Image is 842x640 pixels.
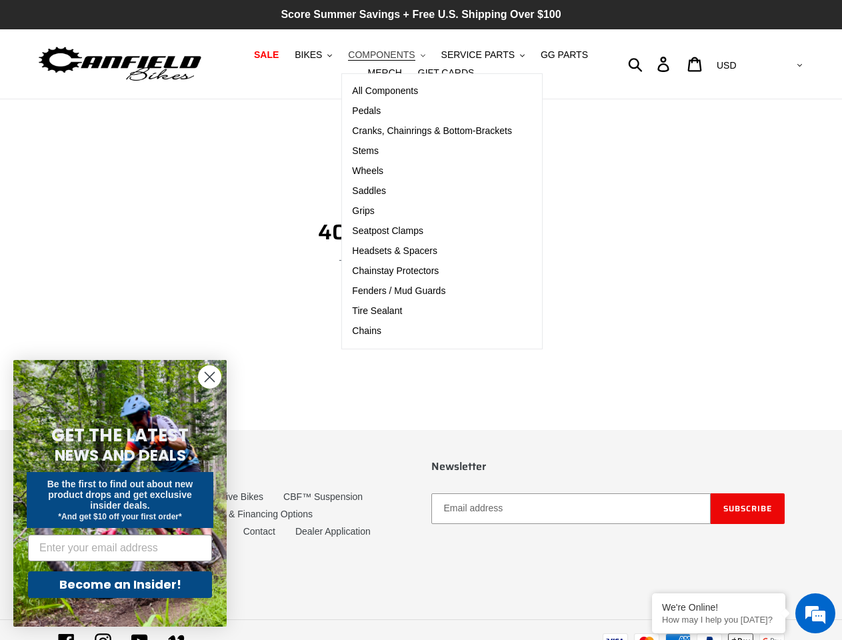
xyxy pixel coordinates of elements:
[342,81,522,101] a: All Components
[342,221,522,241] a: Seatpost Clamps
[342,281,522,301] a: Fenders / Mud Guards
[352,245,437,257] span: Headsets & Spacers
[55,445,186,466] span: NEWS AND DEALS
[662,615,775,625] p: How may I help you today?
[342,181,522,201] a: Saddles
[51,423,189,447] span: GET THE LATEST
[295,49,322,61] span: BIKES
[723,502,772,515] span: Subscribe
[342,201,522,221] a: Grips
[95,219,748,245] h1: 404 Page Not Found
[341,46,431,64] button: COMPONENTS
[348,49,415,61] span: COMPONENTS
[95,257,748,271] p: The page you requested does not exist.
[283,491,363,502] a: CBF™ Suspension
[662,602,775,613] div: We're Online!
[342,301,522,321] a: Tire Sealant
[541,49,588,61] span: GG PARTS
[295,526,371,537] a: Dealer Application
[352,205,374,217] span: Grips
[352,285,445,297] span: Fenders / Mud Guards
[352,225,423,237] span: Seatpost Clamps
[431,493,711,524] input: Email address
[352,145,379,157] span: Stems
[198,365,221,389] button: Close dialog
[342,121,522,141] a: Cranks, Chainrings & Bottom-Brackets
[342,141,522,161] a: Stems
[431,460,785,473] p: Newsletter
[37,43,203,85] img: Canfield Bikes
[342,101,522,121] a: Pedals
[352,85,418,97] span: All Components
[288,46,339,64] button: BIKES
[342,161,522,181] a: Wheels
[368,67,402,79] span: MERCH
[441,49,515,61] span: SERVICE PARTS
[352,185,386,197] span: Saddles
[58,512,181,521] span: *And get $10 off your first order*
[352,325,381,337] span: Chains
[254,49,279,61] span: SALE
[435,46,531,64] button: SERVICE PARTS
[352,305,402,317] span: Tire Sealant
[352,265,439,277] span: Chainstay Protectors
[534,46,595,64] a: GG PARTS
[352,165,383,177] span: Wheels
[361,64,409,82] a: MERCH
[342,321,522,341] a: Chains
[189,509,313,519] a: Payment & Financing Options
[342,261,522,281] a: Chainstay Protectors
[411,64,481,82] a: GIFT CARDS
[247,46,285,64] a: SALE
[47,479,193,511] span: Be the first to find out about new product drops and get exclusive insider deals.
[243,526,275,537] a: Contact
[711,493,785,524] button: Subscribe
[28,535,212,561] input: Enter your email address
[352,125,512,137] span: Cranks, Chainrings & Bottom-Brackets
[28,571,212,598] button: Become an Insider!
[342,241,522,261] a: Headsets & Spacers
[352,105,381,117] span: Pedals
[418,67,475,79] span: GIFT CARDS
